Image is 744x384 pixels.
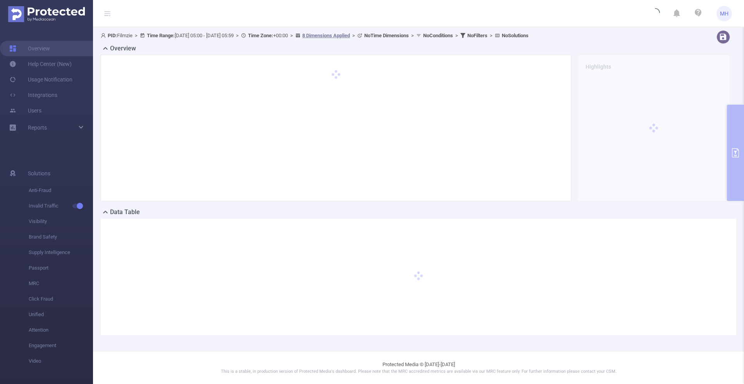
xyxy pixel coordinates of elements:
span: Video [29,353,93,369]
p: This is a stable, in production version of Protected Media's dashboard. Please note that the MRC ... [112,368,725,375]
span: Brand Safety [29,229,93,245]
b: PID: [108,33,117,38]
i: icon: user [101,33,108,38]
b: No Time Dimensions [364,33,409,38]
span: Passport [29,260,93,276]
span: Attention [29,322,93,338]
a: Reports [28,120,47,135]
footer: Protected Media © [DATE]-[DATE] [93,351,744,384]
span: Visibility [29,214,93,229]
a: Help Center (New) [9,56,72,72]
a: Users [9,103,41,118]
h2: Overview [110,44,136,53]
span: > [453,33,460,38]
span: > [288,33,295,38]
span: > [409,33,416,38]
u: 8 Dimensions Applied [302,33,350,38]
span: Anti-Fraud [29,183,93,198]
a: Integrations [9,87,57,103]
span: Solutions [28,166,50,181]
a: Usage Notification [9,72,72,87]
b: Time Range: [147,33,175,38]
span: Click Fraud [29,291,93,307]
span: > [234,33,241,38]
img: Protected Media [8,6,85,22]
span: > [133,33,140,38]
span: > [487,33,495,38]
span: Filmzie [DATE] 05:00 - [DATE] 05:59 +00:00 [101,33,529,38]
span: Supply Intelligence [29,245,93,260]
span: MH [720,6,728,21]
h2: Data Table [110,208,140,217]
a: Overview [9,41,50,56]
span: MRC [29,276,93,291]
span: Engagement [29,338,93,353]
span: Invalid Traffic [29,198,93,214]
b: No Filters [467,33,487,38]
i: icon: loading [651,8,660,19]
span: Reports [28,125,47,131]
span: > [350,33,357,38]
b: Time Zone: [248,33,273,38]
b: No Conditions [423,33,453,38]
b: No Solutions [502,33,529,38]
span: Unified [29,307,93,322]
